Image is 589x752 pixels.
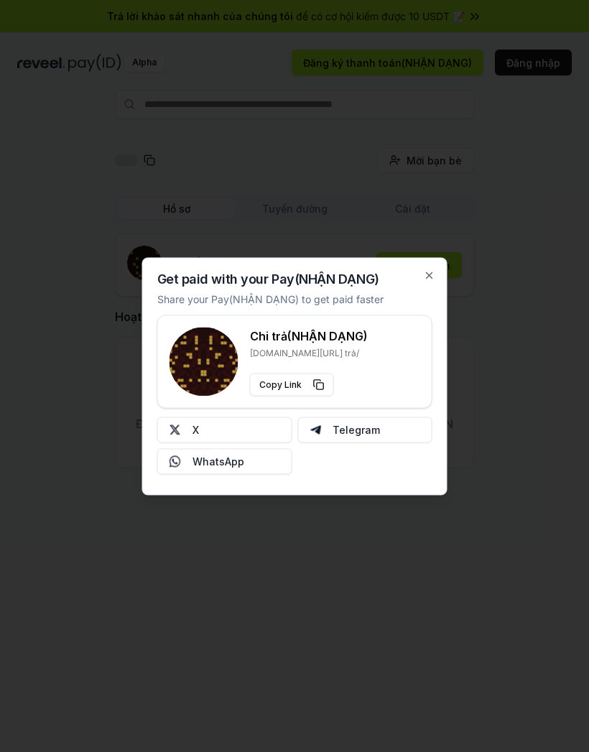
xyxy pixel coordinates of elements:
p: Share your Pay(NHẬN DẠNG) to get paid faster [157,291,384,306]
img: Whatsapp [170,455,181,467]
button: Telegram [297,417,432,442]
h3: Chi trả(NHẬN DẠNG) [250,327,368,344]
button: WhatsApp [157,448,292,474]
img: Telegram [310,424,321,435]
button: Copy Link [250,373,334,396]
p: [DOMAIN_NAME][URL] trả/ [250,347,368,358]
h2: Get paid with your Pay(NHẬN DẠNG) [157,272,379,285]
img: X [170,424,181,435]
button: X [157,417,292,442]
